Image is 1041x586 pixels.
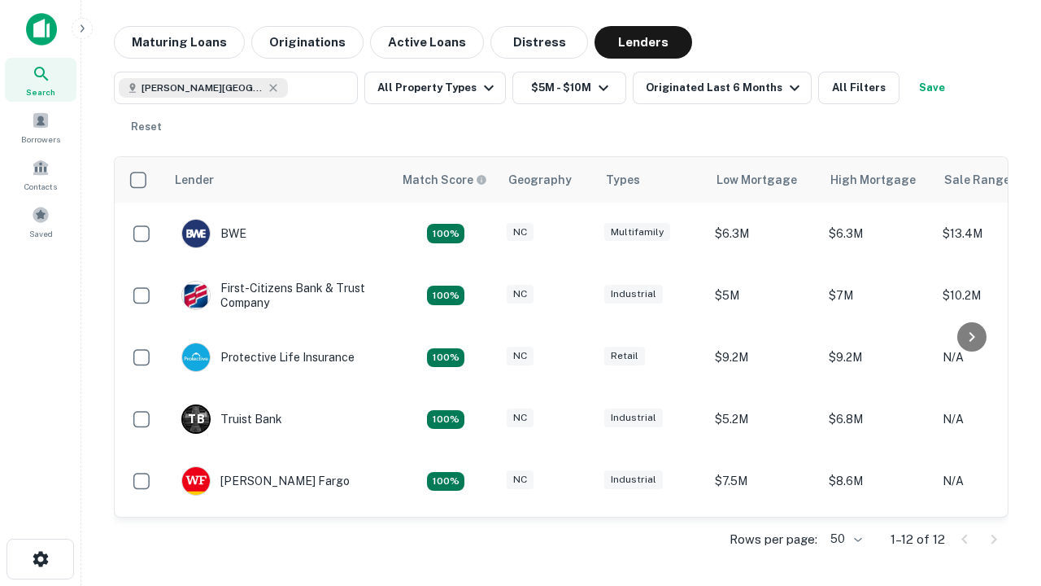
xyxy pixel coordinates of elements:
div: NC [507,223,534,242]
button: Save your search to get updates of matches that match your search criteria. [906,72,958,104]
img: picture [182,220,210,247]
div: Matching Properties: 2, hasApolloMatch: undefined [427,286,464,305]
button: Distress [490,26,588,59]
button: Originations [251,26,364,59]
div: NC [507,347,534,365]
button: Lenders [595,26,692,59]
span: Saved [29,227,53,240]
button: Originated Last 6 Months [633,72,812,104]
div: Matching Properties: 2, hasApolloMatch: undefined [427,224,464,243]
div: NC [507,470,534,489]
div: Retail [604,347,645,365]
p: T B [188,411,204,428]
td: $7M [821,265,934,326]
img: picture [182,343,210,371]
div: Originated Last 6 Months [646,78,804,98]
div: Truist Bank [181,405,282,434]
a: Search [5,58,76,102]
div: First-citizens Bank & Trust Company [181,281,377,310]
div: Matching Properties: 2, hasApolloMatch: undefined [427,472,464,492]
button: All Filters [818,72,899,104]
div: Geography [508,170,572,190]
div: [PERSON_NAME] Fargo [181,466,350,496]
span: [PERSON_NAME][GEOGRAPHIC_DATA], [GEOGRAPHIC_DATA] [142,81,264,95]
span: Contacts [24,180,57,193]
td: $6.3M [707,203,821,265]
a: Saved [5,199,76,243]
div: BWE [181,219,246,248]
td: $8.8M [821,512,934,574]
td: $6.8M [821,388,934,450]
div: Lender [175,170,214,190]
a: Borrowers [5,105,76,149]
td: $7.5M [707,450,821,512]
td: $6.3M [821,203,934,265]
span: Search [26,85,55,98]
img: capitalize-icon.png [26,13,57,46]
div: Industrial [604,285,663,304]
button: Active Loans [370,26,484,59]
th: Capitalize uses an advanced AI algorithm to match your search with the best lender. The match sco... [393,157,499,203]
span: Borrowers [21,133,60,146]
td: $8.6M [821,450,934,512]
th: Types [596,157,707,203]
div: Matching Properties: 2, hasApolloMatch: undefined [427,348,464,368]
div: Types [606,170,640,190]
td: $5M [707,265,821,326]
div: 50 [824,527,865,551]
h6: Match Score [403,171,484,189]
div: Industrial [604,409,663,427]
th: Geography [499,157,596,203]
div: Low Mortgage [717,170,797,190]
button: Maturing Loans [114,26,245,59]
div: Sale Range [944,170,1010,190]
div: Matching Properties: 3, hasApolloMatch: undefined [427,410,464,430]
p: 1–12 of 12 [891,530,945,549]
td: $9.2M [707,326,821,388]
th: Lender [165,157,393,203]
div: Multifamily [604,223,670,242]
td: $9.2M [821,326,934,388]
div: Industrial [604,470,663,489]
td: $5.2M [707,388,821,450]
div: Capitalize uses an advanced AI algorithm to match your search with the best lender. The match sco... [403,171,487,189]
button: $5M - $10M [512,72,626,104]
td: $8.8M [707,512,821,574]
a: Contacts [5,152,76,196]
img: picture [182,282,210,309]
th: High Mortgage [821,157,934,203]
div: NC [507,409,534,427]
div: NC [507,285,534,304]
iframe: Chat Widget [960,456,1041,534]
th: Low Mortgage [707,157,821,203]
div: Protective Life Insurance [181,343,355,372]
button: Reset [120,111,172,143]
div: High Mortgage [830,170,916,190]
button: All Property Types [364,72,506,104]
img: picture [182,467,210,495]
p: Rows per page: [730,530,817,549]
